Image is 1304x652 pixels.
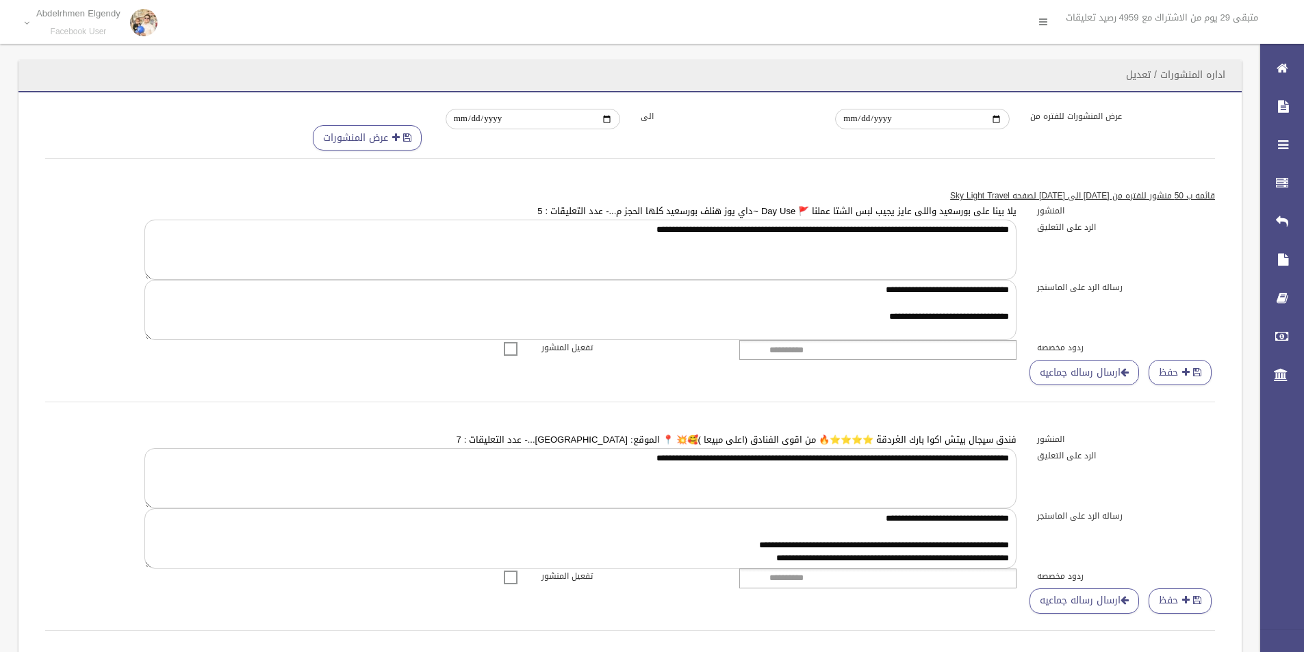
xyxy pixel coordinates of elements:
[630,109,826,124] label: الى
[1027,432,1225,447] label: المنشور
[36,8,120,18] p: Abdelrhmen Elgendy
[537,203,1017,220] a: يلا بينا على بورسعيد واللى عايز يجيب لبس الشتا عملنا 🚩 Day Use ~داي يوز هنلف بورسعيد كلها الحجز م...
[1027,508,1225,523] label: رساله الرد على الماسنجر
[531,569,730,584] label: تفعيل المنشور
[1027,569,1225,584] label: ردود مخصصه
[1027,280,1225,295] label: رساله الرد على الماسنجر
[457,431,1017,448] a: فندق سيجال بيتش اكوا بارك الغردقة ⭐⭐⭐⭐🔥 من اقوى الفنادق (اعلى مبيعا )🥰💥 📍 الموقع: [GEOGRAPHIC_DAT...
[1030,360,1139,385] a: ارسال رساله جماعيه
[313,125,422,151] button: عرض المنشورات
[1027,448,1225,463] label: الرد على التعليق
[531,340,730,355] label: تفعيل المنشور
[36,27,120,37] small: Facebook User
[1020,109,1215,124] label: عرض المنشورات للفتره من
[950,188,1215,203] u: قائمه ب 50 منشور للفتره من [DATE] الى [DATE] لصفحه Sky Light Travel
[1027,203,1225,218] label: المنشور
[1027,220,1225,235] label: الرد على التعليق
[1149,360,1212,385] button: حفظ
[1110,62,1242,88] header: اداره المنشورات / تعديل
[1149,588,1212,614] button: حفظ
[1027,340,1225,355] label: ردود مخصصه
[1030,588,1139,614] a: ارسال رساله جماعيه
